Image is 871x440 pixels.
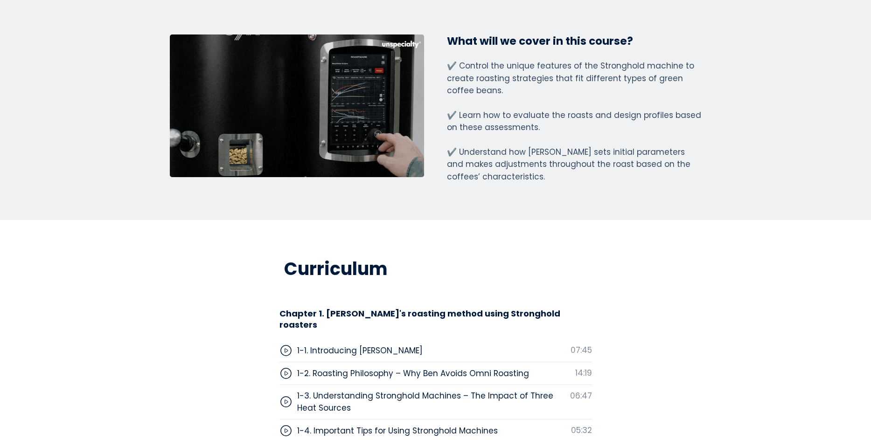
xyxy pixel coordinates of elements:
[575,367,592,379] div: 14:19
[297,344,423,357] div: 1-1. Introducing [PERSON_NAME]
[297,390,565,414] div: 1-3. Understanding Stronghold Machines – The Impact of Three Heat Sources
[447,60,702,182] div: ✔️ Control the unique features of the Stronghold machine to create roasting strategies that fit d...
[571,424,592,436] div: 05:32
[570,390,592,402] div: 06:47
[279,308,592,330] h3: Chapter 1. [PERSON_NAME]'s roasting method using Stronghold roasters
[297,367,529,379] div: 1-2. Roasting Philosophy – Why Ben Avoids Omni Roasting
[571,344,592,356] div: 07:45
[447,34,702,48] h3: What will we cover in this course?
[297,425,498,437] div: 1-4. Important Tips for Using Stronghold Machines
[272,257,599,280] h2: Curriculum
